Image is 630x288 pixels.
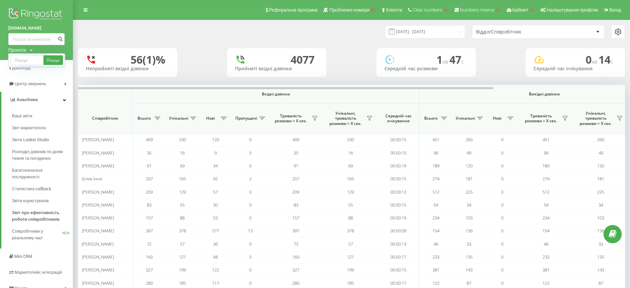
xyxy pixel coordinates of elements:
[180,241,185,247] span: 57
[378,185,419,198] td: 00:00:12
[213,163,218,169] span: 34
[214,150,217,156] span: 9
[147,202,151,208] span: 83
[12,209,70,223] span: Звіт про ефективність роботи співробітників
[432,137,439,143] span: 451
[12,198,49,204] span: Звіти користувачів
[235,116,257,121] span: Пропущені
[291,53,315,66] div: 4077
[8,25,65,31] a: [DOMAIN_NAME]
[460,7,494,13] span: Numbers reserve
[213,202,218,208] span: 30
[43,55,63,65] a: Пошук
[12,207,73,225] a: Звіт про ефективність роботи співробітників
[292,254,299,260] span: 160
[466,137,473,143] span: 260
[249,150,252,156] span: 0
[597,163,604,169] span: 120
[146,137,153,143] span: 409
[146,189,153,195] span: 209
[12,125,46,131] span: Звіт маркетолога
[347,137,354,143] span: 230
[12,167,70,180] span: Багатоканальні послідовності
[82,241,114,247] span: [PERSON_NAME]
[249,163,252,169] span: 0
[180,150,185,156] span: 16
[146,176,153,182] span: 207
[466,163,473,169] span: 120
[597,215,604,221] span: 103
[378,146,419,159] td: 00:00:15
[386,7,402,13] span: Клієнти
[432,267,439,273] span: 381
[147,150,151,156] span: 35
[609,7,621,13] span: Вихід
[213,176,218,182] span: 92
[378,251,419,263] td: 00:00:17
[213,254,218,260] span: 68
[597,254,604,260] span: 135
[501,280,503,286] span: 0
[12,134,73,146] a: Звіти Looker Studio
[8,33,65,45] input: Пошук за номером
[180,163,185,169] span: 69
[597,176,604,182] span: 181
[292,176,299,182] span: 207
[12,195,73,207] a: Звіти користувачів
[432,189,439,195] span: 512
[432,215,439,221] span: 234
[249,280,252,286] span: 0
[544,241,548,247] span: 46
[147,241,151,247] span: 72
[586,52,599,67] span: 0
[12,110,73,122] a: Ваші звіти
[466,228,473,234] span: 136
[433,150,438,156] span: 96
[466,215,473,221] span: 103
[378,263,419,276] td: 00:00:15
[348,163,353,169] span: 69
[294,163,298,169] span: 91
[12,148,70,162] span: Розподіл дзвінків по дням тижня та погодинно
[249,137,252,143] span: 0
[592,58,599,65] span: хв
[432,280,439,286] span: 122
[269,7,318,13] span: Реферальна програма
[82,163,114,169] span: [PERSON_NAME]
[82,202,114,208] span: [PERSON_NAME]
[501,267,503,273] span: 0
[249,202,252,208] span: 0
[8,47,26,53] div: Проекти
[249,215,252,221] span: 0
[12,164,73,183] a: Багатоканальні послідовності
[467,202,471,208] span: 34
[466,176,473,182] span: 181
[501,163,503,169] span: 0
[610,58,613,65] span: c
[467,150,471,156] span: 49
[347,254,354,260] span: 121
[150,91,402,97] span: Вхідні дзвінки
[432,176,439,182] span: 274
[213,241,218,247] span: 36
[82,189,114,195] span: [PERSON_NAME]
[433,202,438,208] span: 54
[501,254,503,260] span: 0
[292,137,299,143] span: 409
[543,137,549,143] span: 451
[179,189,186,195] span: 129
[12,122,73,134] a: Звіт маркетолога
[12,137,49,143] span: Звіти Looker Studio
[501,189,503,195] span: 0
[249,189,252,195] span: 0
[12,65,30,70] span: Дашборд
[1,92,73,108] a: Аналiтика
[235,66,318,72] div: Прийняті вхідні дзвінки
[378,224,419,237] td: 00:00:09
[534,66,617,72] div: Середній час очікування
[179,176,186,182] span: 165
[212,267,219,273] span: 122
[599,150,603,156] span: 49
[212,280,219,286] span: 117
[347,176,354,182] span: 165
